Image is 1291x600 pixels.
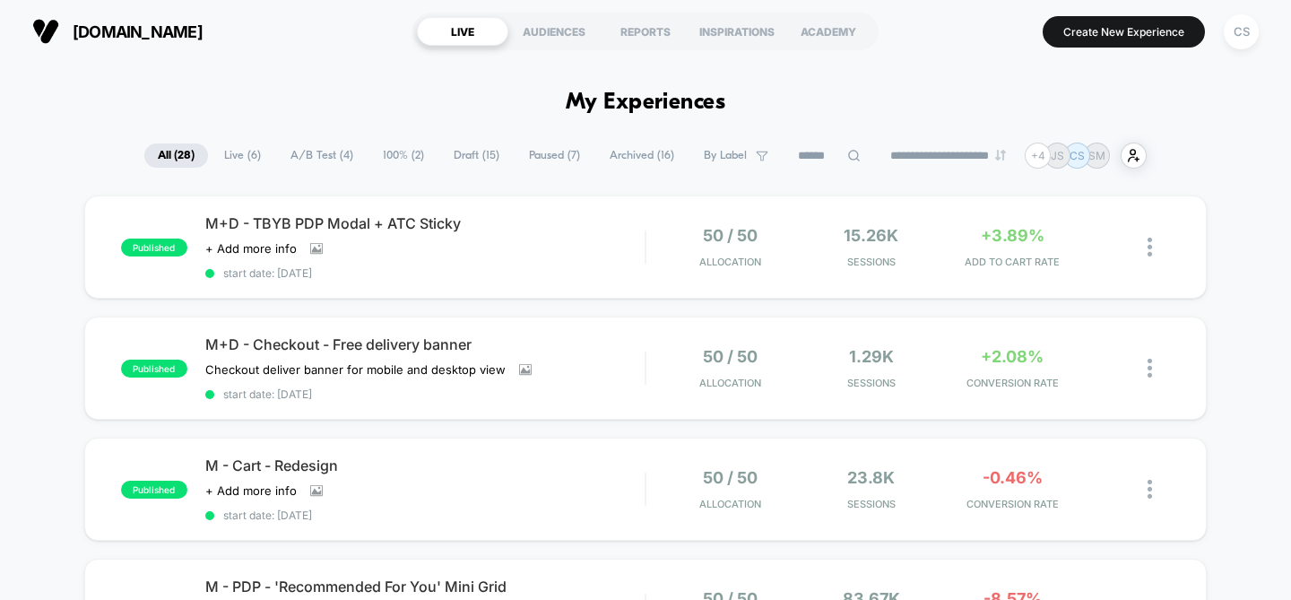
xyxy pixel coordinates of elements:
[121,360,187,378] span: published
[205,266,645,280] span: start date: [DATE]
[516,143,594,168] span: Paused ( 7 )
[805,377,937,389] span: Sessions
[1043,16,1205,48] button: Create New Experience
[1148,359,1152,378] img: close
[1224,14,1259,49] div: CS
[600,17,691,46] div: REPORTS
[1088,149,1105,162] p: SM
[27,17,208,46] button: [DOMAIN_NAME]
[205,387,645,401] span: start date: [DATE]
[947,377,1079,389] span: CONVERSION RATE
[205,214,645,232] span: M+D - TBYB PDP Modal + ATC Sticky
[981,347,1044,366] span: +2.08%
[1070,149,1085,162] p: CS
[121,239,187,257] span: published
[440,143,513,168] span: Draft ( 15 )
[1148,480,1152,499] img: close
[947,498,1079,510] span: CONVERSION RATE
[844,226,898,245] span: 15.26k
[699,377,761,389] span: Allocation
[205,578,645,596] span: M - PDP - 'Recommended For You' Mini Grid
[805,498,937,510] span: Sessions
[704,149,747,162] span: By Label
[699,256,761,268] span: Allocation
[121,481,187,499] span: published
[566,90,726,116] h1: My Experiences
[847,468,895,487] span: 23.8k
[73,22,203,41] span: [DOMAIN_NAME]
[1148,238,1152,257] img: close
[805,256,937,268] span: Sessions
[144,143,208,168] span: All ( 28 )
[277,143,367,168] span: A/B Test ( 4 )
[691,17,783,46] div: INSPIRATIONS
[849,347,894,366] span: 1.29k
[32,18,59,45] img: Visually logo
[703,347,758,366] span: 50 / 50
[783,17,874,46] div: ACADEMY
[508,17,600,46] div: AUDIENCES
[981,226,1044,245] span: +3.89%
[703,226,758,245] span: 50 / 50
[947,256,1079,268] span: ADD TO CART RATE
[369,143,438,168] span: 100% ( 2 )
[211,143,274,168] span: Live ( 6 )
[699,498,761,510] span: Allocation
[1051,149,1064,162] p: JS
[995,150,1006,161] img: end
[205,241,297,256] span: + Add more info
[703,468,758,487] span: 50 / 50
[205,335,645,353] span: M+D - Checkout - Free delivery banner
[1218,13,1264,50] button: CS
[1025,143,1051,169] div: + 4
[205,509,645,522] span: start date: [DATE]
[417,17,508,46] div: LIVE
[983,468,1043,487] span: -0.46%
[205,483,297,498] span: + Add more info
[205,362,506,377] span: Checkout deliver banner for mobile and desktop view
[205,457,645,474] span: M - Cart - Redesign
[596,143,688,168] span: Archived ( 16 )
